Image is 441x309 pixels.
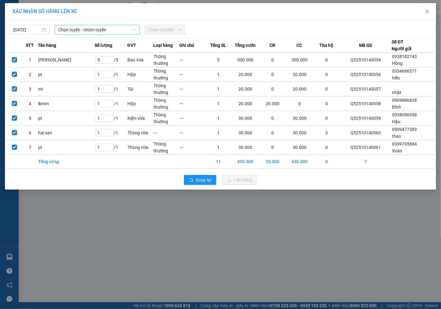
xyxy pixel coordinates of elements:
span: 0354686571 [392,69,417,74]
span: 0938086958 [392,112,417,117]
td: Thông thường [153,53,179,67]
span: Đình [392,105,401,110]
span: 0 [10,31,13,37]
td: Túi [127,82,153,96]
td: 0 [260,111,286,126]
td: 0 [260,82,286,96]
td: 20.000 [286,82,314,96]
span: Quay lại [196,177,211,183]
td: / 5 [95,53,127,67]
td: / 1 [95,140,127,155]
td: pt [38,140,95,155]
td: CR: [2,30,48,38]
td: CC: [47,30,92,38]
td: 0 [260,53,286,67]
td: 0 [314,96,340,111]
span: Chọn chuyến [149,25,181,34]
td: / 1 [95,67,127,82]
span: 0938182743 [392,54,417,59]
td: 5 [22,111,38,126]
span: CC [297,42,302,49]
td: 300.000 [231,53,260,67]
span: Xuân [392,148,402,153]
td: Q52510140058 [340,96,392,111]
span: 1 [89,43,92,50]
td: 20.000 [286,67,314,82]
td: 300.000 [286,53,314,67]
span: ĐVT [127,42,136,49]
span: Tổng cước [235,42,256,49]
td: 0 [314,111,340,126]
td: 4 [22,96,38,111]
td: 0 [314,140,340,155]
td: Q52510140060 [340,126,392,140]
td: 2 [22,67,38,82]
span: close [425,9,430,14]
p: Gửi từ: [2,7,47,12]
td: lkmm [38,96,95,111]
td: 0 [260,140,286,155]
span: Ghi chú [179,42,194,49]
td: 0 [286,96,314,111]
td: Tổng cộng [38,155,95,169]
td: pt [38,67,95,82]
span: 0909477389 [392,127,417,132]
td: Thùng vừa [127,140,153,155]
td: 0 [314,82,340,96]
span: XÁC NHẬN SỐ HÀNG LÊN XE [12,8,77,14]
td: --- [179,53,205,67]
span: Tên hàng [38,42,56,49]
td: --- [179,82,205,96]
td: 430.000 [286,155,314,169]
td: 0 [260,67,286,82]
button: rollbackQuay lại [184,175,216,185]
td: --- [179,140,205,155]
p: Nhận: [48,7,92,12]
td: --- [153,126,179,140]
td: 30.000 [231,140,260,155]
span: Hậu [392,119,400,124]
td: 3 [22,82,38,96]
td: Hộp [127,67,153,82]
td: Thùng vừa [127,126,153,140]
td: Hộp [127,96,153,111]
td: 7 [22,140,38,155]
td: Thông thường [153,67,179,82]
td: / 1 [95,126,127,140]
span: STT [26,42,34,49]
td: Q52510140059 [340,111,392,126]
td: 30.000 [286,126,314,140]
span: nhật [392,90,401,95]
td: --- [179,111,205,126]
td: mi [38,82,95,96]
td: 0 [314,67,340,82]
span: 0909886828 [392,98,417,103]
span: Loại hàng [153,42,173,49]
span: 0942553613 [48,20,76,26]
td: 1 [205,96,231,111]
td: 1 [205,140,231,155]
span: down [133,28,136,32]
span: Số lượng [95,42,112,49]
span: trọng [48,13,60,19]
button: uploadLên hàng [222,175,257,185]
span: thao [392,134,401,139]
td: Q52510140061 [340,140,392,155]
td: Thông thường [153,111,179,126]
td: 20.000 [231,82,260,96]
span: 0399795884 [392,141,417,146]
td: 20.000 [231,96,260,111]
span: Bến Tre [61,7,78,12]
button: Close [419,3,436,20]
span: 0898558589 [2,20,30,26]
td: 20.000 [260,96,286,111]
td: Q52510140057 [340,82,392,96]
span: rollback [189,178,193,183]
td: Q52510140056 [340,67,392,82]
td: 30.000 [286,111,314,126]
td: 1 [205,67,231,82]
td: Q52510140054 [340,53,392,67]
span: SL: [82,43,89,49]
span: Quận 5 [17,7,33,12]
td: / 1 [95,96,127,111]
